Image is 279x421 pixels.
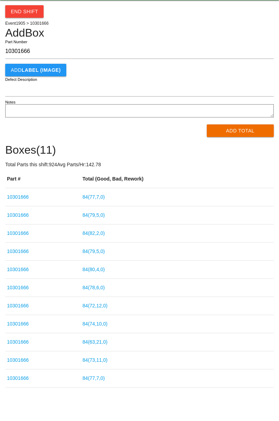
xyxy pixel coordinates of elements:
a: 10301666 [7,230,29,236]
a: 84(63,21,0) [83,339,108,345]
a: 10301666 [7,339,29,345]
h4: Boxes ( 11 ) [5,144,274,156]
a: 10301666 [7,194,29,200]
a: 84(80,4,0) [83,267,105,272]
a: 84(82,2,0) [83,230,105,236]
th: Part # [5,170,81,188]
th: Total (Good, Bad, Rework) [81,170,274,188]
a: 10301666 [7,357,29,363]
a: 10301666 [7,303,29,308]
b: LABEL (IMAGE) [22,67,61,73]
a: 84(77,7,0) [83,194,105,200]
input: Required [5,44,274,59]
a: 10301666 [7,321,29,327]
a: 84(79,5,0) [83,212,105,218]
a: 10301666 [7,285,29,290]
a: 10301666 [7,248,29,254]
a: 10301666 [7,212,29,218]
p: Total Parts this shift: 924 Avg Parts/Hr: 142.78 [5,161,274,168]
a: 10301666 [7,375,29,381]
a: 84(72,12,0) [83,303,108,308]
label: Notes [5,99,15,105]
a: 84(73,11,0) [83,357,108,363]
a: 10301666 [7,267,29,272]
button: AddLABEL (IMAGE) [5,64,66,76]
button: End Shift [5,5,44,18]
a: 84(78,6,0) [83,285,105,290]
a: 84(77,7,0) [83,375,105,381]
span: Event 1905 > 10301666 [5,21,48,26]
a: 84(74,10,0) [83,321,108,327]
label: Part Number [5,39,27,45]
a: 84(79,5,0) [83,248,105,254]
label: Defect Description [5,77,37,83]
button: Add Total [207,124,274,137]
h4: Add Box [5,27,274,39]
